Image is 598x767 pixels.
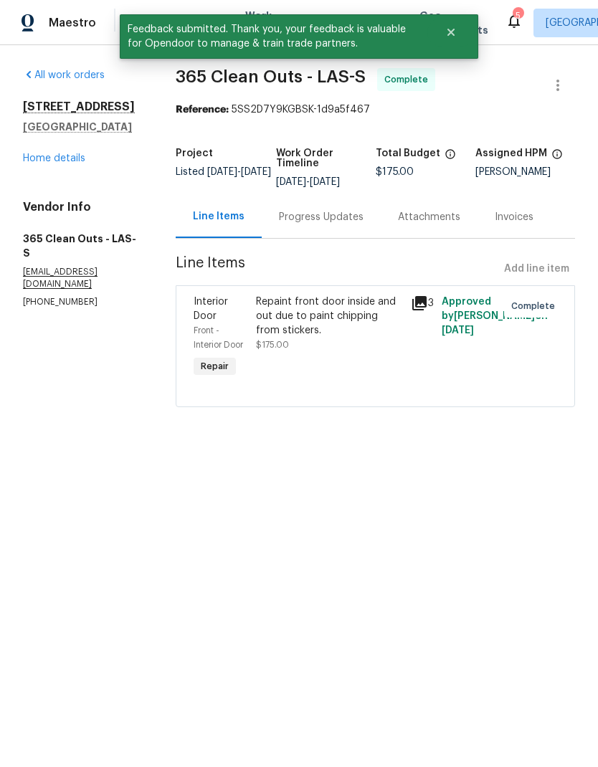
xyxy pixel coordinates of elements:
[442,325,474,335] span: [DATE]
[193,209,245,224] div: Line Items
[276,148,376,168] h5: Work Order Timeline
[176,68,366,85] span: 365 Clean Outs - LAS-S
[194,326,243,349] span: Front - Interior Door
[23,232,141,260] h5: 365 Clean Outs - LAS-S
[511,299,561,313] span: Complete
[23,296,141,308] p: [PHONE_NUMBER]
[207,167,271,177] span: -
[176,256,498,282] span: Line Items
[194,297,228,321] span: Interior Door
[376,167,414,177] span: $175.00
[49,16,96,30] span: Maestro
[513,9,523,23] div: 5
[176,105,229,115] b: Reference:
[176,103,575,117] div: 5SS2D7Y9KGBSK-1d9a5f467
[445,148,456,167] span: The total cost of line items that have been proposed by Opendoor. This sum includes line items th...
[241,167,271,177] span: [DATE]
[376,148,440,158] h5: Total Budget
[207,167,237,177] span: [DATE]
[419,9,488,37] span: Geo Assignments
[398,210,460,224] div: Attachments
[475,167,575,177] div: [PERSON_NAME]
[495,210,533,224] div: Invoices
[411,295,433,312] div: 3
[176,167,271,177] span: Listed
[427,18,475,47] button: Close
[310,177,340,187] span: [DATE]
[551,148,563,167] span: The hpm assigned to this work order.
[176,148,213,158] h5: Project
[120,14,427,59] span: Feedback submitted. Thank you, your feedback is valuable for Opendoor to manage & train trade par...
[23,153,85,163] a: Home details
[384,72,434,87] span: Complete
[475,148,547,158] h5: Assigned HPM
[245,9,282,37] span: Work Orders
[256,295,402,338] div: Repaint front door inside and out due to paint chipping from stickers.
[23,200,141,214] h4: Vendor Info
[276,177,306,187] span: [DATE]
[276,177,340,187] span: -
[279,210,364,224] div: Progress Updates
[23,70,105,80] a: All work orders
[256,340,289,349] span: $175.00
[442,297,548,335] span: Approved by [PERSON_NAME] on
[195,359,234,373] span: Repair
